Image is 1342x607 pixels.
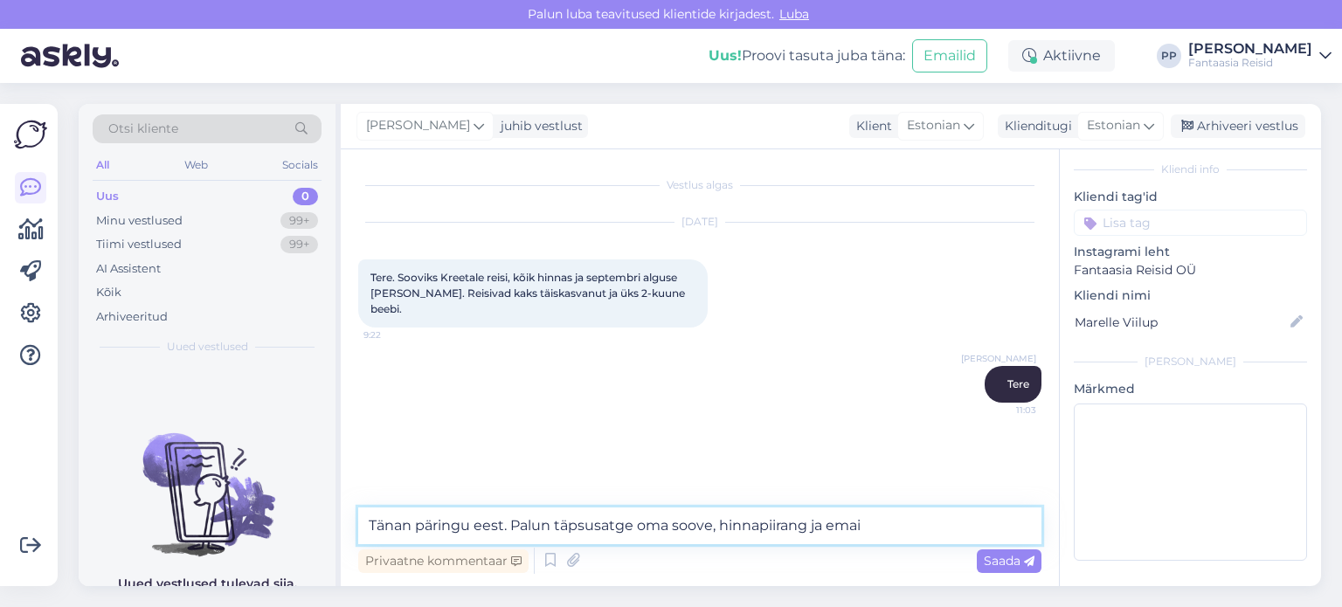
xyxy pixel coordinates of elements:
span: Tere [1007,377,1029,390]
div: PP [1157,44,1181,68]
div: juhib vestlust [494,117,583,135]
textarea: Tänan päringu eest. Palun täpsusatge oma soove, hinnapiirang ja emai [358,507,1041,544]
div: Proovi tasuta juba täna: [709,45,905,66]
div: Arhiveeritud [96,308,168,326]
div: 99+ [280,212,318,230]
div: Kõik [96,284,121,301]
img: No chats [79,402,335,559]
b: Uus! [709,47,742,64]
div: 99+ [280,236,318,253]
p: Kliendi tag'id [1074,188,1307,206]
p: Instagrami leht [1074,243,1307,261]
input: Lisa tag [1074,210,1307,236]
div: Aktiivne [1008,40,1115,72]
div: All [93,154,113,176]
span: [PERSON_NAME] [961,352,1036,365]
span: Tere. Sooviks Kreetale reisi, kõik hinnas ja septembri alguse [PERSON_NAME]. Reisivad kaks täiska... [370,271,688,315]
img: Askly Logo [14,118,47,151]
span: [PERSON_NAME] [366,116,470,135]
div: [DATE] [358,214,1041,230]
a: [PERSON_NAME]Fantaasia Reisid [1188,42,1332,70]
span: 9:22 [363,328,429,341]
div: Uus [96,188,119,205]
input: Lisa nimi [1075,313,1287,332]
span: Uued vestlused [167,339,248,355]
div: Privaatne kommentaar [358,549,529,573]
p: Kliendi nimi [1074,286,1307,305]
p: Uued vestlused tulevad siia. [118,575,297,593]
span: Luba [774,6,814,22]
div: Web [181,154,211,176]
p: Fantaasia Reisid OÜ [1074,261,1307,279]
span: 11:03 [971,404,1036,417]
div: [PERSON_NAME] [1074,354,1307,369]
p: Märkmed [1074,380,1307,398]
span: Estonian [907,116,960,135]
span: Otsi kliente [108,120,178,138]
div: AI Assistent [96,260,161,278]
div: Klienditugi [998,117,1072,135]
span: Saada [984,553,1034,569]
div: Socials [279,154,322,176]
button: Emailid [912,39,987,72]
div: [PERSON_NAME] [1188,42,1312,56]
div: Fantaasia Reisid [1188,56,1312,70]
span: Estonian [1087,116,1140,135]
div: Vestlus algas [358,177,1041,193]
div: Kliendi info [1074,162,1307,177]
div: 0 [293,188,318,205]
div: Tiimi vestlused [96,236,182,253]
div: Minu vestlused [96,212,183,230]
div: Arhiveeri vestlus [1171,114,1305,138]
div: Klient [849,117,892,135]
